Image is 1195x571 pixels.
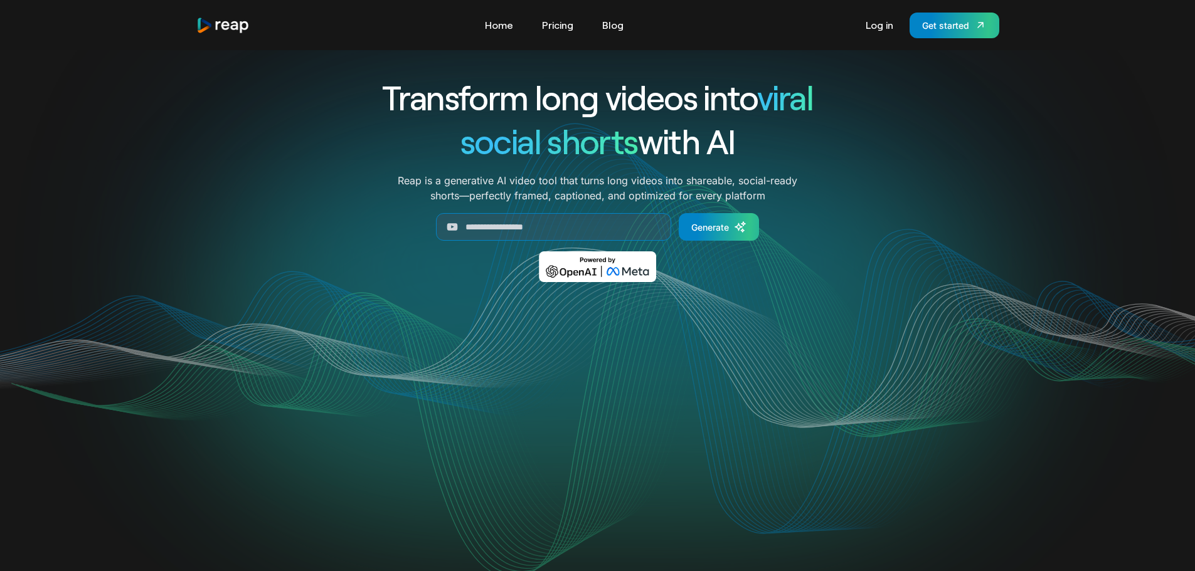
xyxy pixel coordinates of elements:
a: Blog [596,15,630,35]
div: Generate [691,221,729,234]
a: Generate [679,213,759,241]
a: Get started [910,13,999,38]
a: Pricing [536,15,580,35]
span: social shorts [460,120,638,161]
h1: Transform long videos into [337,75,859,119]
h1: with AI [337,119,859,163]
video: Your browser does not support the video tag. [345,300,850,553]
span: viral [757,76,813,117]
form: Generate Form [337,213,859,241]
a: Home [479,15,519,35]
p: Reap is a generative AI video tool that turns long videos into shareable, social-ready shorts—per... [398,173,797,203]
a: home [196,17,250,34]
a: Log in [859,15,900,35]
div: Get started [922,19,969,32]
